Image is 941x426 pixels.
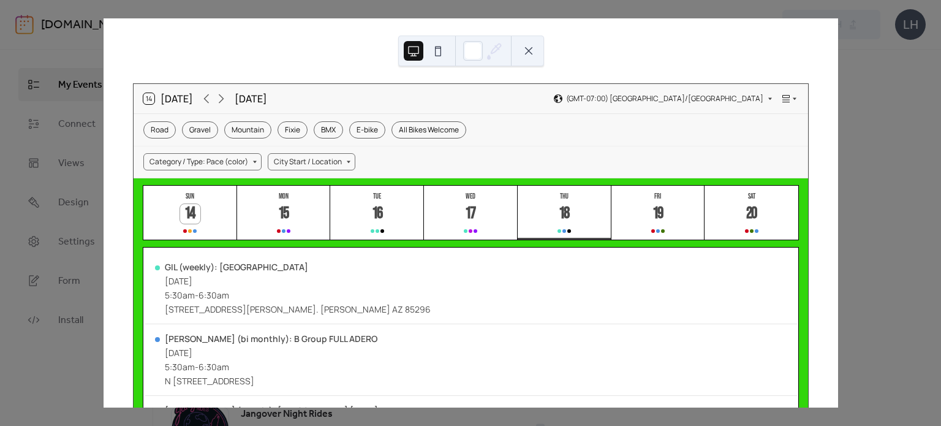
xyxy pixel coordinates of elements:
div: 18 [554,204,575,224]
div: Mon [241,192,327,201]
button: Fri19 [611,186,705,240]
div: Tue [334,192,420,201]
span: 6:30am [198,361,229,373]
div: E-bike [349,121,385,139]
span: (GMT-07:00) [GEOGRAPHIC_DATA]/[GEOGRAPHIC_DATA] [566,95,763,102]
button: Sun14 [143,186,237,240]
div: All Bikes Welcome [391,121,466,139]
div: Gravel [182,121,218,139]
div: Mountain [224,121,271,139]
button: Tue16 [330,186,424,240]
div: 20 [741,204,761,224]
div: 19 [648,204,668,224]
div: Wed [428,192,514,201]
div: [PERSON_NAME] (weekly): [PERSON_NAME] [DATE] [165,405,378,416]
div: 16 [368,204,388,224]
div: [DATE] [235,91,267,106]
span: - [195,289,198,301]
div: 15 [274,204,294,224]
span: 6:30am [198,289,229,301]
span: 5:30am [165,289,195,301]
div: Road [143,121,176,139]
span: 5:30am [165,361,195,373]
button: Thu18 [518,186,611,240]
span: - [195,361,198,373]
div: BMX [314,121,343,139]
button: Wed17 [424,186,518,240]
div: [DATE] [165,347,377,359]
div: 17 [461,204,481,224]
div: Sun [147,192,233,201]
button: 14[DATE] [139,90,197,107]
div: [DATE] [165,275,431,287]
div: [STREET_ADDRESS][PERSON_NAME]. [PERSON_NAME] AZ 85296 [165,303,431,315]
div: Fri [615,192,701,201]
div: Sat [708,192,795,201]
button: Sat20 [705,186,798,240]
div: N [STREET_ADDRESS] [165,375,377,387]
div: [PERSON_NAME] (bi monthly): B Group FULL ADERO [165,333,377,344]
div: GIL (weekly): [GEOGRAPHIC_DATA] [165,261,431,273]
button: Mon15 [237,186,331,240]
div: Thu [521,192,608,201]
div: Fixie [278,121,308,139]
div: 14 [180,204,200,224]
